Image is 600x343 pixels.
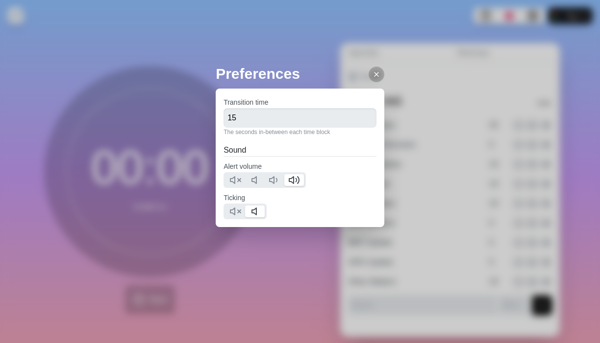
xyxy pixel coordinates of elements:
[224,144,376,156] h2: Sound
[224,194,245,202] label: Ticking
[216,63,384,85] h2: Preferences
[224,162,262,170] label: Alert volume
[224,98,268,106] label: Transition time
[224,128,376,137] p: The seconds in-between each time block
